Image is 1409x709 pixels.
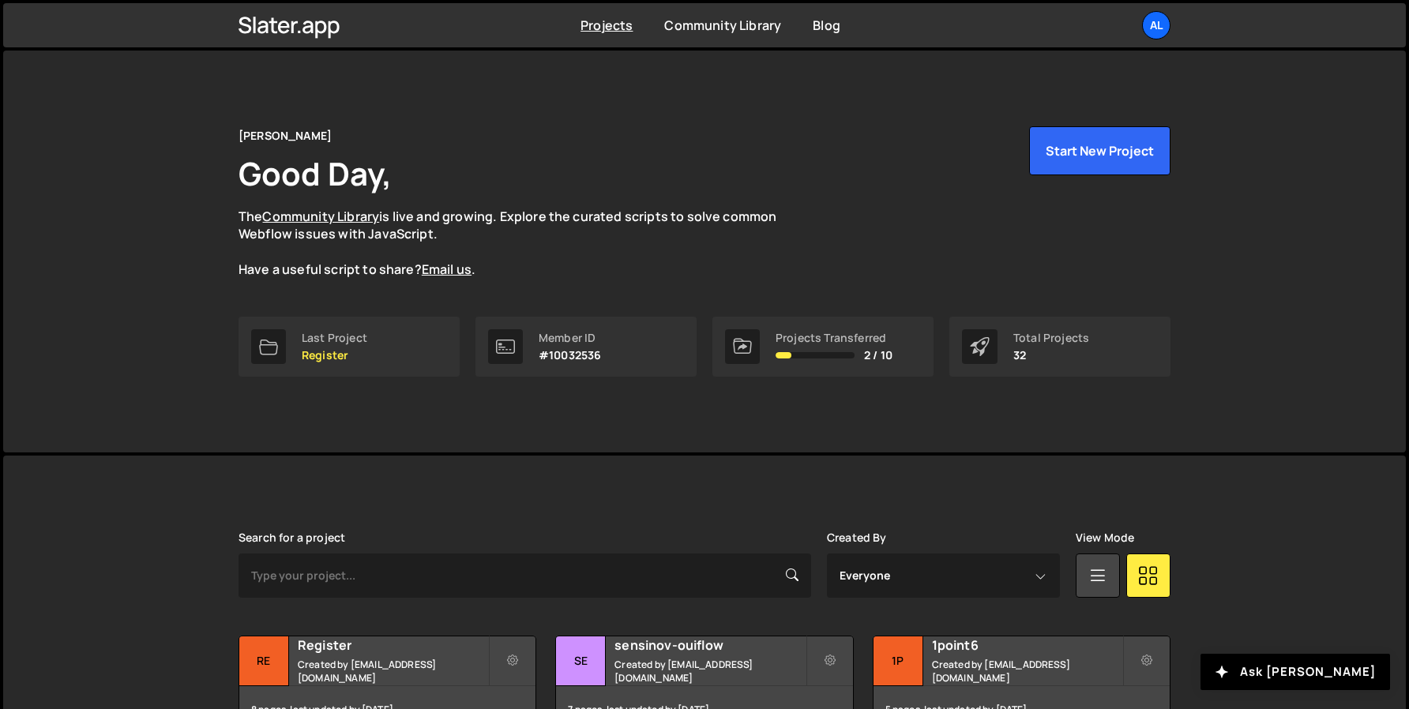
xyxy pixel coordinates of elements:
div: Member ID [539,332,601,344]
span: 2 / 10 [864,349,892,362]
h2: 1point6 [932,636,1122,654]
div: Last Project [302,332,367,344]
a: Al [1142,11,1170,39]
div: se [556,636,606,686]
p: Register [302,349,367,362]
a: Email us [422,261,472,278]
div: [PERSON_NAME] [239,126,332,145]
input: Type your project... [239,553,811,598]
h2: Register [298,636,488,654]
label: Search for a project [239,531,345,544]
div: Projects Transferred [776,332,892,344]
button: Start New Project [1029,126,1170,175]
a: Community Library [664,17,781,34]
a: Last Project Register [239,317,460,377]
div: 1p [874,636,923,686]
a: Blog [813,17,840,34]
p: #10032536 [539,349,601,362]
a: Community Library [262,208,379,225]
div: Re [239,636,289,686]
p: The is live and growing. Explore the curated scripts to solve common Webflow issues with JavaScri... [239,208,807,279]
small: Created by [EMAIL_ADDRESS][DOMAIN_NAME] [932,658,1122,685]
p: 32 [1013,349,1089,362]
div: Total Projects [1013,332,1089,344]
small: Created by [EMAIL_ADDRESS][DOMAIN_NAME] [298,658,488,685]
button: Ask [PERSON_NAME] [1200,654,1390,690]
label: Created By [827,531,887,544]
label: View Mode [1076,531,1134,544]
h2: sensinov-ouiflow [614,636,805,654]
small: Created by [EMAIL_ADDRESS][DOMAIN_NAME] [614,658,805,685]
h1: Good Day, [239,152,392,195]
a: Projects [581,17,633,34]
